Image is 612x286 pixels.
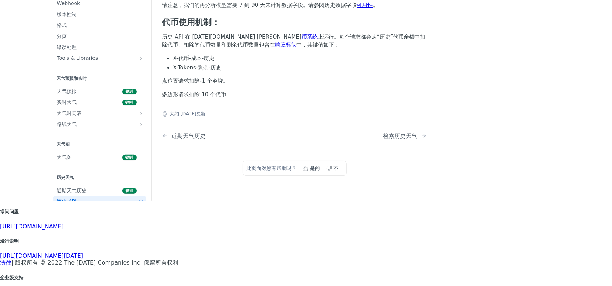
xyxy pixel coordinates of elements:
font: 大约 [DATE] [170,111,196,116]
font: 是的 [310,165,320,171]
a: 历史 APIHide subpages for Historical API [53,196,146,207]
a: 分页 [53,31,146,42]
font: 不 [334,165,339,171]
font: 错误处理 [57,44,77,50]
font: 中，其键值如下： [297,42,340,48]
font: 天气图 [57,154,72,160]
button: Show subpages for Weather Timelines [138,111,144,116]
a: 可用性 [357,2,373,8]
font: 实时天气 [57,99,77,105]
font: 代币使用机制： [162,18,220,27]
a: 版本控制 [53,9,146,20]
font: 历史天气 [57,175,74,180]
font: 分页 [57,33,67,39]
font: 请注意，我们的再分析模型需要 7 到 90 天来计算数据字段。请参阅历史数据字段 [162,2,357,8]
font: 格式 [57,23,67,28]
font: | 版权所有 © 2022 The [DATE] Companies Inc. 保留所有权利 [11,259,178,266]
font: 天气预报 [57,88,77,94]
font: 近期天气历史 [172,132,206,139]
font: 检索历史天气 [383,132,418,139]
font: 天气预报和实时 [57,76,87,81]
a: 错误处理 [53,42,146,53]
font: 得到 [125,189,133,193]
font: 天气图 [57,142,70,147]
font: 点位置请求扣除-1 个令牌。 [162,78,229,84]
button: Show subpages for Weather on Routes [138,122,144,127]
a: 上一页：近期天气历史 [162,132,276,139]
font: X-代币-成本-历史 [173,55,215,62]
font: 历史 API 在 [DATE][DOMAIN_NAME] [PERSON_NAME] [162,34,302,40]
font: 更新 [196,111,206,116]
font: 多边形请求扣除 10 个代币 [162,91,227,98]
font: Webhook [57,0,80,6]
button: 不 [324,163,343,174]
a: 实时天气得到 [53,97,146,108]
font: 得到 [125,89,133,93]
span: Tools & Libraries [57,55,137,62]
font: 天气时间表 [57,110,82,116]
font: X-Tokens-剩余-历史 [173,64,222,71]
font: 得到 [125,100,133,104]
font: 版本控制 [57,11,77,17]
font: 。 [373,2,378,8]
a: 币系统 [302,34,318,40]
font: 得到 [125,155,133,159]
a: 路线天气Show subpages for Weather on Routes [53,119,146,130]
font: 路线天气 [57,121,77,127]
font: 近期天气历史 [57,188,87,193]
a: Tools & LibrariesShow subpages for Tools & Libraries [53,53,146,64]
a: 天气预报得到 [53,86,146,97]
a: 响应标头 [275,42,297,48]
button: 是的 [300,163,324,174]
button: Show subpages for Tools & Libraries [138,55,144,61]
a: 下一页：检索历史天气 [383,132,427,139]
a: 格式 [53,20,146,31]
font: 历史 API [57,198,77,204]
a: 天气图得到 [53,152,146,163]
a: 天气时间表Show subpages for Weather Timelines [53,108,146,119]
a: 近期天气历史得到 [53,185,146,196]
button: Hide subpages for Historical API [138,199,144,204]
font: 此页面对您有帮助吗？ [247,165,297,171]
nav: 分页控件 [162,125,427,146]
